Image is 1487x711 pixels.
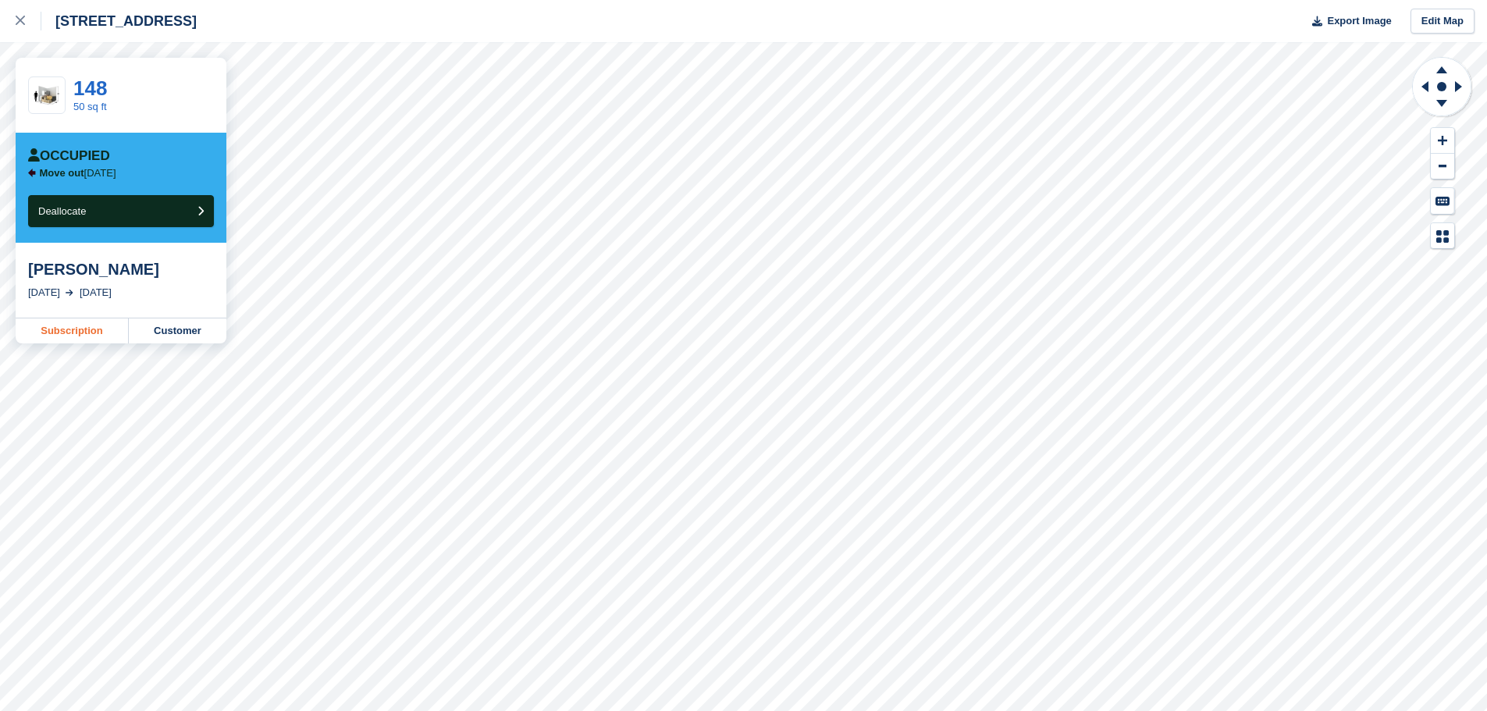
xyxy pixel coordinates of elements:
[28,169,36,177] img: arrow-left-icn-90495f2de72eb5bd0bd1c3c35deca35cc13f817d75bef06ecd7c0b315636ce7e.svg
[1303,9,1392,34] button: Export Image
[38,205,86,217] span: Deallocate
[40,167,84,179] span: Move out
[1327,13,1391,29] span: Export Image
[1431,128,1454,154] button: Zoom In
[66,290,73,296] img: arrow-right-light-icn-cde0832a797a2874e46488d9cf13f60e5c3a73dbe684e267c42b8395dfbc2abf.svg
[1431,154,1454,180] button: Zoom Out
[29,82,65,109] img: 50-sqft-unit.jpg
[80,285,112,300] div: [DATE]
[28,260,214,279] div: [PERSON_NAME]
[1431,188,1454,214] button: Keyboard Shortcuts
[1411,9,1475,34] a: Edit Map
[40,167,116,180] p: [DATE]
[129,318,226,343] a: Customer
[73,101,107,112] a: 50 sq ft
[1431,223,1454,249] button: Map Legend
[16,318,129,343] a: Subscription
[28,195,214,227] button: Deallocate
[28,285,60,300] div: [DATE]
[41,12,197,30] div: [STREET_ADDRESS]
[28,148,110,164] div: Occupied
[73,76,107,100] a: 148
